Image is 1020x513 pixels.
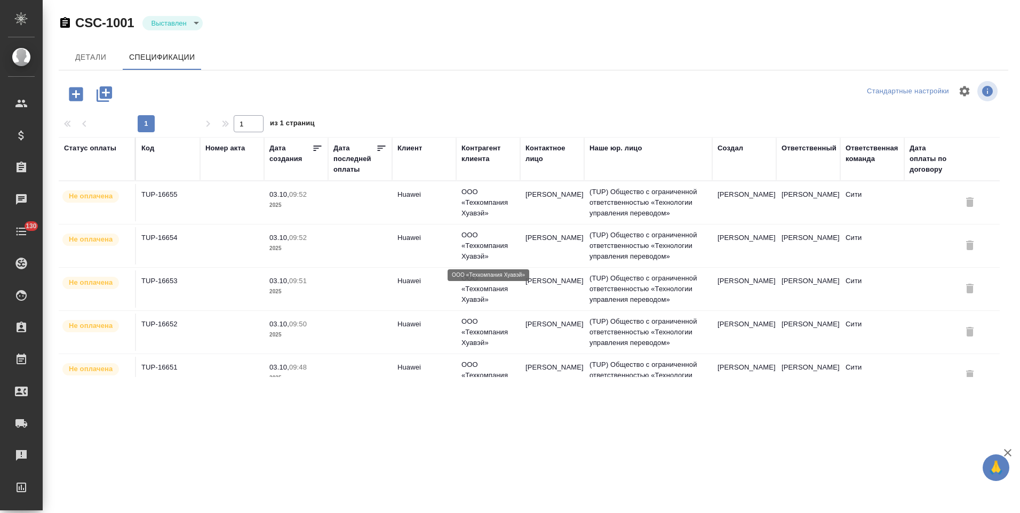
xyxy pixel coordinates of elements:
p: 2025 [269,373,323,383]
td: [PERSON_NAME] [520,270,584,308]
p: ООО «Техкомпания Хуавэй» [461,273,515,305]
td: [PERSON_NAME] [712,227,776,264]
span: Спецификации [129,51,195,64]
td: [PERSON_NAME] [776,314,840,351]
span: 🙏 [987,456,1005,479]
button: Выставлен [148,19,189,28]
td: [PERSON_NAME] [520,227,584,264]
td: Сити [840,270,904,308]
p: Не оплачена [69,277,113,288]
td: [PERSON_NAME] [520,184,584,221]
div: split button [864,83,952,100]
div: Ответственная команда [846,143,899,164]
p: 03.10, [269,277,289,285]
p: 09:51 [289,277,307,285]
p: Huawei [397,276,451,286]
button: 🙏 [983,454,1009,481]
div: Дата создания [269,143,312,164]
td: [PERSON_NAME] [712,314,776,351]
span: 130 [19,221,43,231]
span: Настроить таблицу [952,78,977,104]
p: 2025 [269,243,323,254]
div: Клиент [397,143,422,154]
td: TUP-16655 [136,184,200,221]
button: Добавить существующую [89,78,120,110]
td: (TUP) Общество с ограниченной ответственностью «Технологии управления переводом» [584,354,712,397]
p: 03.10, [269,363,289,371]
p: ООО «Техкомпания Хуавэй» [461,359,515,391]
p: 03.10, [269,190,289,198]
div: Код [141,143,154,154]
td: [PERSON_NAME] [776,227,840,264]
p: 2025 [269,330,323,340]
td: [PERSON_NAME] [712,357,776,394]
p: 03.10, [269,320,289,328]
div: Статус оплаты [64,143,116,154]
td: (TUP) Общество с ограниченной ответственностью «Технологии управления переводом» [584,268,712,310]
p: Huawei [397,189,451,200]
div: Дата оплаты по договору [910,143,952,175]
p: 09:52 [289,190,307,198]
td: [PERSON_NAME] [712,184,776,221]
td: [PERSON_NAME] [520,314,584,351]
div: Создал [718,143,743,154]
span: Посмотреть информацию [977,81,1000,101]
p: Не оплачена [69,234,113,245]
span: из 1 страниц [270,117,315,132]
p: 09:52 [289,234,307,242]
p: 2025 [269,286,323,297]
p: Не оплачена [69,191,113,202]
p: 2025 [269,200,323,211]
p: ООО «Техкомпания Хуавэй» [461,230,515,262]
button: Создать новые спецификации [61,78,91,110]
td: (TUP) Общество с ограниченной ответственностью «Технологии управления переводом» [584,225,712,267]
td: TUP-16652 [136,314,200,351]
div: Ответственный [782,143,836,154]
div: Номер акта [205,143,245,154]
p: ООО «Техкомпания Хуавэй» [461,187,515,219]
td: Сити [840,227,904,264]
td: [PERSON_NAME] [776,357,840,394]
p: ООО «Техкомпания Хуавэй» [461,316,515,348]
a: CSC-1001 [75,15,134,30]
p: Huawei [397,362,451,373]
p: 09:48 [289,363,307,371]
td: TUP-16654 [136,227,200,264]
a: 130 [3,218,40,245]
p: 03.10, [269,234,289,242]
p: 09:50 [289,320,307,328]
div: Выставлен [142,16,202,30]
p: Huawei [397,319,451,330]
td: Сити [840,314,904,351]
button: Скопировать ссылку [59,17,71,29]
td: Сити [840,357,904,394]
span: Детали [65,51,116,64]
td: Сити [840,184,904,221]
td: [PERSON_NAME] [776,270,840,308]
p: Не оплачена [69,364,113,374]
div: Контрагент клиента [461,143,515,164]
td: [PERSON_NAME] [712,270,776,308]
td: [PERSON_NAME] [776,184,840,221]
td: [PERSON_NAME] [520,357,584,394]
td: TUP-16651 [136,357,200,394]
td: (TUP) Общество с ограниченной ответственностью «Технологии управления переводом» [584,311,712,354]
div: Наше юр. лицо [589,143,642,154]
div: Контактное лицо [525,143,579,164]
p: Huawei [397,233,451,243]
p: Не оплачена [69,320,113,331]
div: Дата последней оплаты [333,143,376,175]
td: (TUP) Общество с ограниченной ответственностью «Технологии управления переводом» [584,181,712,224]
td: TUP-16653 [136,270,200,308]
